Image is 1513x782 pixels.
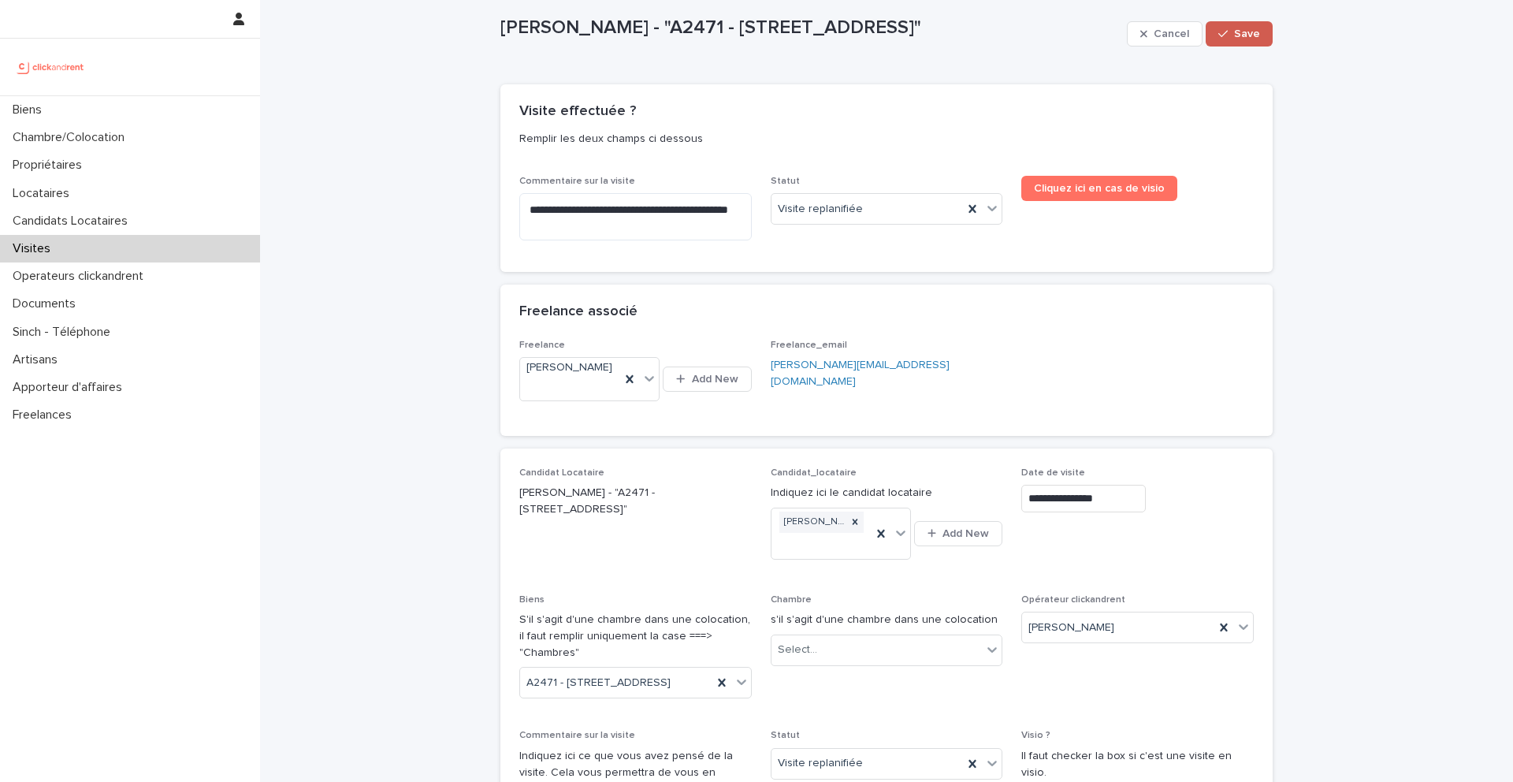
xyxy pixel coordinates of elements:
[519,103,636,121] h2: Visite effectuée ?
[1021,468,1085,478] span: Date de visite
[6,241,63,256] p: Visites
[526,675,671,691] span: A2471 - [STREET_ADDRESS]
[6,102,54,117] p: Biens
[771,468,857,478] span: Candidat_locataire
[778,755,863,772] span: Visite replanifiée
[519,595,545,605] span: Biens
[519,731,635,740] span: Commentaire sur la visite
[1234,28,1260,39] span: Save
[778,201,863,218] span: Visite replanifiée
[771,612,1003,628] p: s'il s'agit d'une chambre dans une colocation
[6,214,140,229] p: Candidats Locataires
[6,130,137,145] p: Chambre/Colocation
[942,528,989,539] span: Add New
[519,485,752,518] p: [PERSON_NAME] - "A2471 - [STREET_ADDRESS]"
[1021,595,1125,605] span: Opérateur clickandrent
[771,177,800,186] span: Statut
[6,325,123,340] p: Sinch - Téléphone
[1154,28,1189,39] span: Cancel
[914,521,1002,546] button: Add New
[1021,176,1177,201] a: Cliquez ici en cas de visio
[1021,748,1254,781] p: Il faut checker la box si c'est une visite en visio.
[1206,21,1273,47] button: Save
[1034,183,1165,194] span: Cliquez ici en cas de visio
[526,359,612,376] span: [PERSON_NAME]
[771,485,1003,501] p: Indiquez ici le candidat locataire
[6,380,135,395] p: Apporteur d'affaires
[519,341,565,350] span: Freelance
[500,17,1121,39] p: [PERSON_NAME] - "A2471 - [STREET_ADDRESS]"
[778,642,817,658] div: Select...
[771,731,800,740] span: Statut
[1028,620,1114,636] span: [PERSON_NAME]
[6,158,95,173] p: Propriétaires
[1021,731,1050,740] span: Visio ?
[519,612,752,661] p: S'il s'agit d'une chambre dans une colocation, il faut remplir uniquement la case ===> "Chambres"
[6,269,156,284] p: Operateurs clickandrent
[663,367,751,392] button: Add New
[13,51,89,83] img: UCB0brd3T0yccxBKYDjQ
[771,595,812,605] span: Chambre
[692,374,738,385] span: Add New
[6,408,84,423] p: Freelances
[6,352,70,367] p: Artisans
[779,512,846,533] div: [PERSON_NAME]
[519,177,635,186] span: Commentaire sur la visite
[6,296,88,311] p: Documents
[519,132,1247,146] p: Remplir les deux champs ci dessous
[771,359,950,387] a: [PERSON_NAME][EMAIL_ADDRESS][DOMAIN_NAME]
[1127,21,1203,47] button: Cancel
[771,341,847,350] span: Freelance_email
[519,468,604,478] span: Candidat Locataire
[6,186,82,201] p: Locataires
[519,303,638,321] h2: Freelance associé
